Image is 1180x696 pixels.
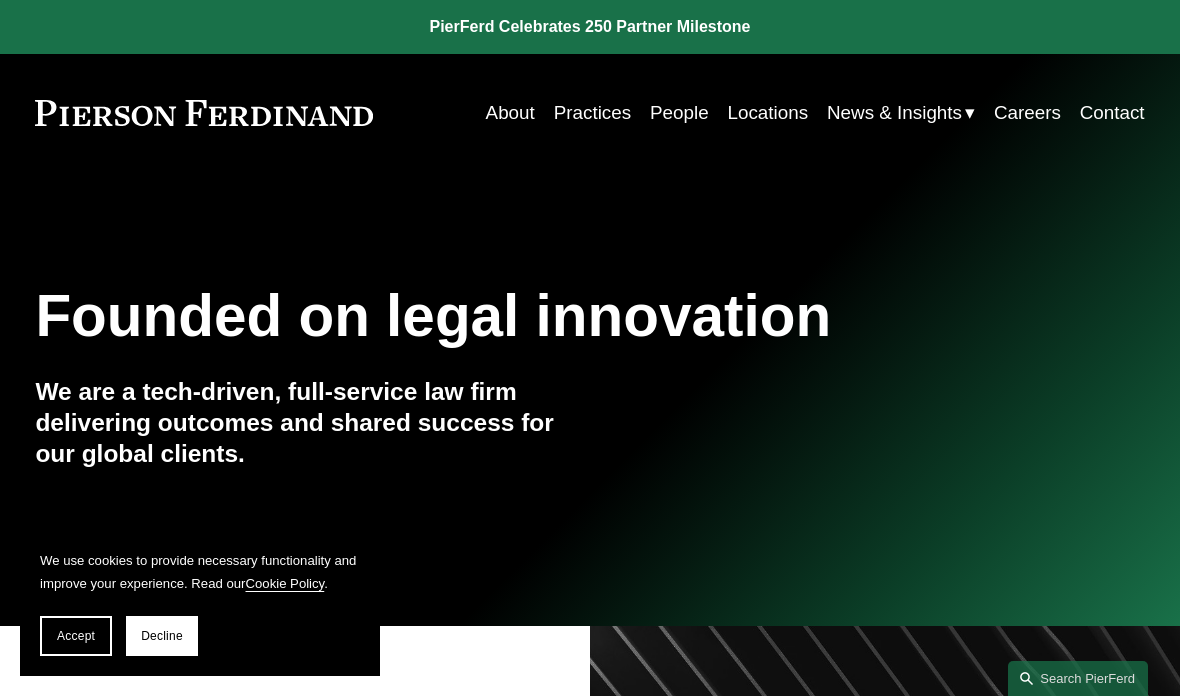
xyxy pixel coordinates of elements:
button: Decline [126,616,198,656]
a: Locations [728,94,809,132]
h4: We are a tech-driven, full-service law firm delivering outcomes and shared success for our global... [35,376,590,469]
a: Cookie Policy [246,576,325,591]
section: Cookie banner [20,529,380,676]
a: About [486,94,535,132]
a: Careers [994,94,1061,132]
p: We use cookies to provide necessary functionality and improve your experience. Read our . [40,549,360,596]
a: Search this site [1008,661,1148,696]
span: Accept [57,629,95,643]
a: Contact [1080,94,1145,132]
a: Practices [554,94,631,132]
a: folder dropdown [827,94,975,132]
span: News & Insights [827,96,962,130]
span: Decline [141,629,183,643]
a: People [650,94,709,132]
h1: Founded on legal innovation [35,283,959,350]
button: Accept [40,616,112,656]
